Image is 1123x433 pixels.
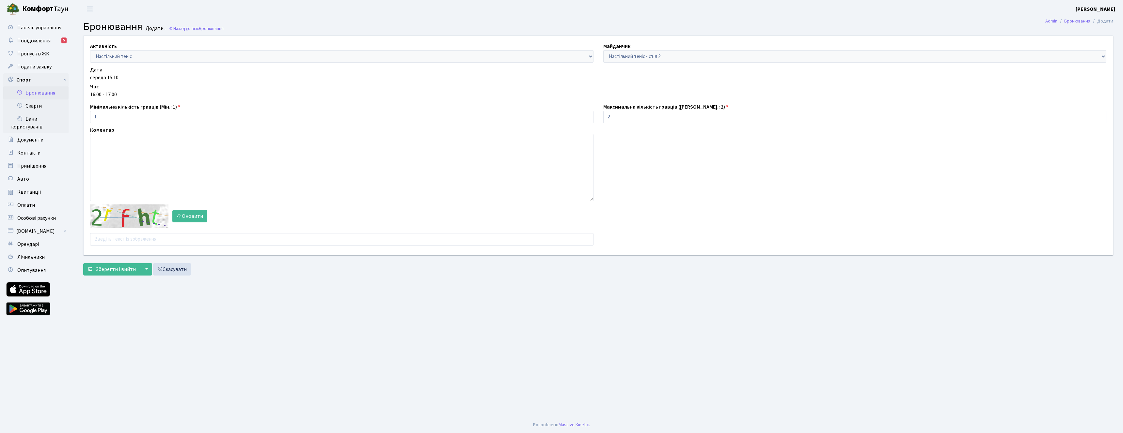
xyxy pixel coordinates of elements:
[17,50,49,57] span: Пропуск в ЖК
[559,421,589,428] a: Massive Kinetic
[7,3,20,16] img: logo.png
[17,63,52,70] span: Подати заявку
[603,103,728,111] label: Максимальна кількість гравців ([PERSON_NAME].: 2)
[17,215,56,222] span: Особові рахунки
[17,267,46,274] span: Опитування
[90,204,168,228] img: default
[17,175,29,183] span: Авто
[3,159,69,172] a: Приміщення
[3,212,69,225] a: Особові рахунки
[3,112,69,133] a: Бани користувачів
[3,133,69,146] a: Документи
[83,263,140,276] button: Зберегти і вийти
[533,421,590,428] div: Розроблено .
[3,172,69,186] a: Авто
[22,4,54,14] b: Комфорт
[1036,14,1123,28] nav: breadcrumb
[17,254,45,261] span: Лічильники
[17,24,61,31] span: Панель управління
[3,225,69,238] a: [DOMAIN_NAME]
[3,60,69,73] a: Подати заявку
[90,42,117,50] label: Активність
[82,4,98,14] button: Переключити навігацію
[17,136,43,143] span: Документи
[90,233,593,246] input: Введіть текст із зображення
[199,25,224,32] span: Бронювання
[17,241,39,248] span: Орендарі
[3,47,69,60] a: Пропуск в ЖК
[169,25,224,32] a: Назад до всіхБронювання
[3,251,69,264] a: Лічильники
[3,86,69,99] a: Бронювання
[3,199,69,212] a: Оплати
[1076,6,1115,13] b: [PERSON_NAME]
[603,42,630,50] label: Майданчик
[1076,5,1115,13] a: [PERSON_NAME]
[61,37,67,43] div: 5
[17,202,35,209] span: Оплати
[17,149,40,157] span: Контакти
[1090,18,1113,25] li: Додати
[22,4,69,15] span: Таун
[96,266,136,273] span: Зберегти і вийти
[17,162,46,170] span: Приміщення
[3,238,69,251] a: Орендарі
[3,99,69,112] a: Скарги
[90,83,99,91] label: Час
[172,210,207,222] button: Оновити
[3,21,69,34] a: Панель управління
[90,74,1106,82] div: середа 15.10
[144,25,166,32] small: Додати .
[3,146,69,159] a: Контакти
[90,91,1106,98] div: 16:00 - 17:00
[3,73,69,86] a: Спорт
[3,186,69,199] a: Квитанції
[17,37,51,44] span: Повідомлення
[3,264,69,277] a: Опитування
[17,188,41,196] span: Квитанції
[3,34,69,47] a: Повідомлення5
[1045,18,1057,24] a: Admin
[1064,18,1090,24] a: Бронювання
[153,263,191,276] a: Скасувати
[83,19,142,34] span: Бронювання
[90,103,180,111] label: Мінімальна кількість гравців (Мін.: 1)
[90,66,103,74] label: Дата
[90,126,114,134] label: Коментар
